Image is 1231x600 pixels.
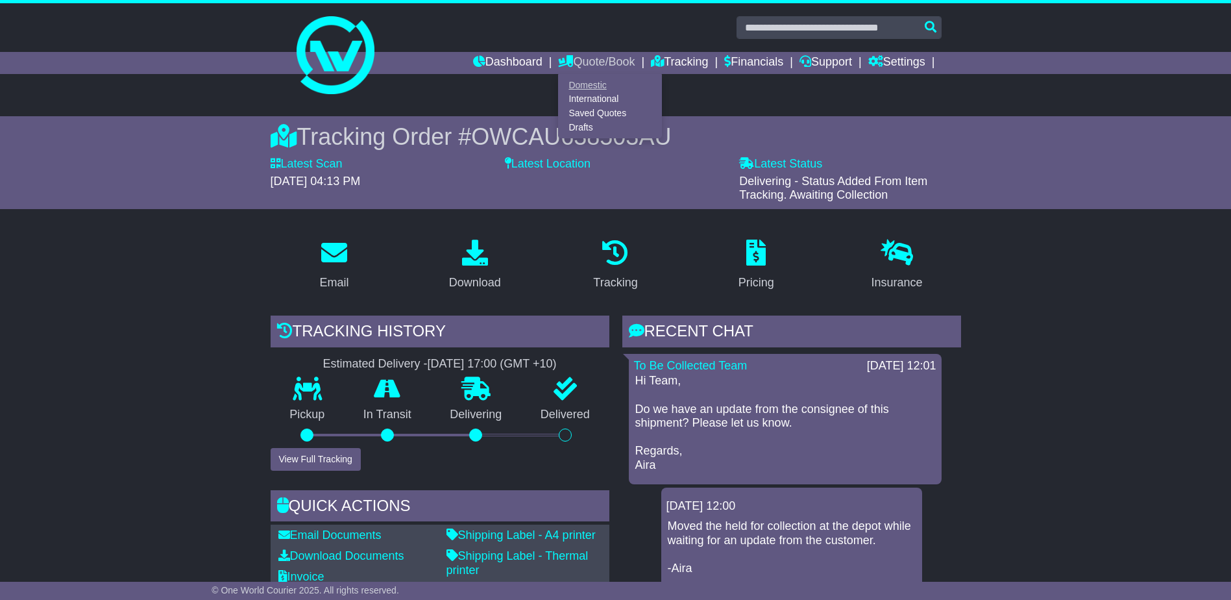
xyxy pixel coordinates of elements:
[593,274,637,292] div: Tracking
[271,175,361,188] span: [DATE] 04:13 PM
[863,235,931,296] a: Insurance
[271,316,609,351] div: Tracking history
[738,274,774,292] div: Pricing
[559,78,661,92] a: Domestic
[634,359,748,372] a: To Be Collected Team
[521,408,609,422] p: Delivered
[558,74,662,138] div: Quote/Book
[739,175,927,202] span: Delivering - Status Added From Item Tracking. Awaiting Collection
[344,408,431,422] p: In Transit
[212,585,399,595] span: © One World Courier 2025. All rights reserved.
[730,235,783,296] a: Pricing
[559,92,661,106] a: International
[867,359,936,373] div: [DATE] 12:01
[319,274,348,292] div: Email
[441,235,509,296] a: Download
[651,52,708,74] a: Tracking
[868,52,925,74] a: Settings
[471,123,671,150] span: OWCAU638503AU
[428,357,557,371] div: [DATE] 17:00 (GMT +10)
[666,499,917,514] div: [DATE] 12:00
[559,120,661,134] a: Drafts
[278,570,324,583] a: Invoice
[799,52,852,74] a: Support
[271,490,609,525] div: Quick Actions
[558,52,635,74] a: Quote/Book
[724,52,783,74] a: Financials
[635,374,935,472] p: Hi Team, Do we have an update from the consignee of this shipment? Please let us know. Regards, Aira
[559,106,661,121] a: Saved Quotes
[622,316,961,351] div: RECENT CHAT
[446,529,596,542] a: Shipping Label - A4 printer
[271,157,343,171] label: Latest Scan
[271,448,361,471] button: View Full Tracking
[585,235,646,296] a: Tracking
[271,357,609,371] div: Estimated Delivery -
[271,408,345,422] p: Pickup
[311,235,357,296] a: Email
[278,549,404,562] a: Download Documents
[271,123,961,151] div: Tracking Order #
[446,549,589,577] a: Shipping Label - Thermal printer
[739,157,822,171] label: Latest Status
[449,274,501,292] div: Download
[871,274,923,292] div: Insurance
[668,519,916,575] p: Moved the held for collection at the depot while waiting for an update from the customer. -Aira
[473,52,542,74] a: Dashboard
[278,529,382,542] a: Email Documents
[431,408,522,422] p: Delivering
[505,157,591,171] label: Latest Location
